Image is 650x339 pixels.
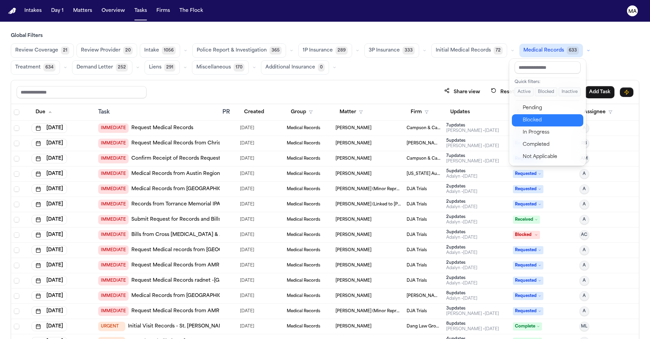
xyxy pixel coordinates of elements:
div: Completed [523,141,579,149]
div: Blocked [523,116,579,124]
div: Quick filters: [515,79,581,85]
div: In Progress [523,128,579,137]
button: Active [515,87,534,96]
div: Pending [523,104,579,112]
div: Not Applicable [523,153,579,161]
button: Inactive [559,87,581,96]
button: Blocked [535,87,557,96]
div: Status [509,59,586,166]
